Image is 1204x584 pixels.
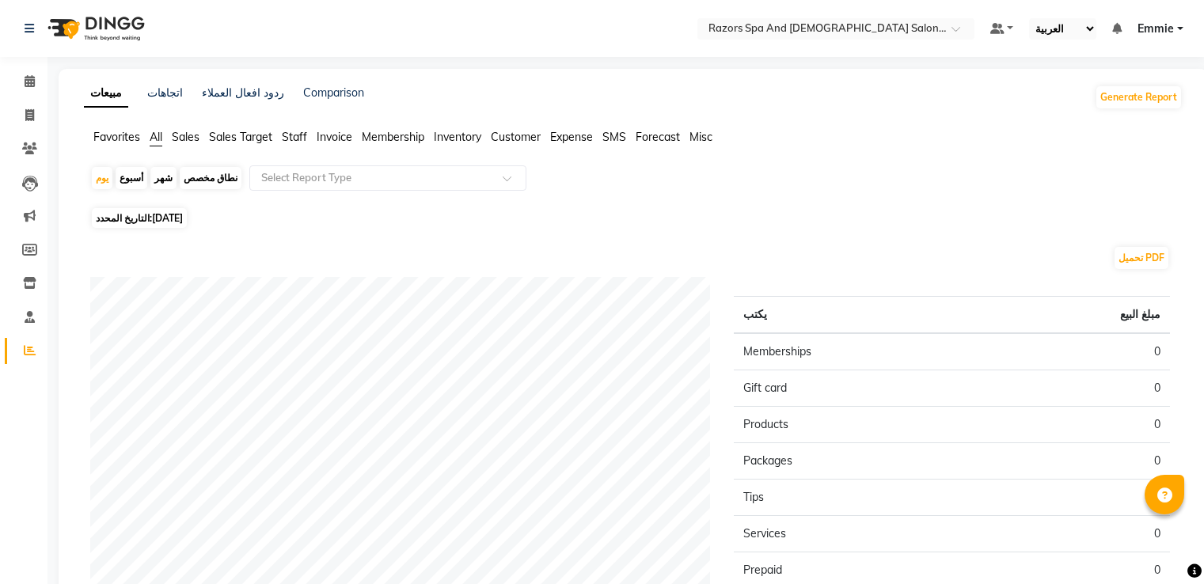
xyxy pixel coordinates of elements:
[993,333,1170,370] td: 0
[92,167,112,189] div: يوم
[993,297,1170,334] th: مبلغ البيع
[150,167,177,189] div: شهر
[93,130,140,144] span: Favorites
[147,85,183,100] a: اتجاهات
[209,130,272,144] span: Sales Target
[491,130,541,144] span: Customer
[993,407,1170,443] td: 0
[993,443,1170,480] td: 0
[689,130,712,144] span: Misc
[202,85,284,100] a: ردود افعال العملاء
[734,370,993,407] td: Gift card
[734,297,993,334] th: يكتب
[1115,247,1168,269] button: تحميل PDF
[993,370,1170,407] td: 0
[172,130,199,144] span: Sales
[303,85,364,100] a: Comparison
[734,480,993,516] td: Tips
[993,480,1170,516] td: 0
[734,333,993,370] td: Memberships
[636,130,680,144] span: Forecast
[317,130,352,144] span: Invoice
[993,516,1170,552] td: 0
[180,167,241,189] div: نطاق مخصص
[1096,86,1181,108] button: Generate Report
[734,443,993,480] td: Packages
[40,6,149,51] img: logo
[550,130,593,144] span: Expense
[282,130,307,144] span: Staff
[434,130,481,144] span: Inventory
[362,130,424,144] span: Membership
[84,79,128,108] a: مبيعات
[92,208,187,228] span: التاريخ المحدد:
[116,167,147,189] div: أسبوع
[152,212,183,224] span: [DATE]
[602,130,626,144] span: SMS
[734,516,993,552] td: Services
[1138,21,1174,37] span: Emmie
[150,130,162,144] span: All
[734,407,993,443] td: Products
